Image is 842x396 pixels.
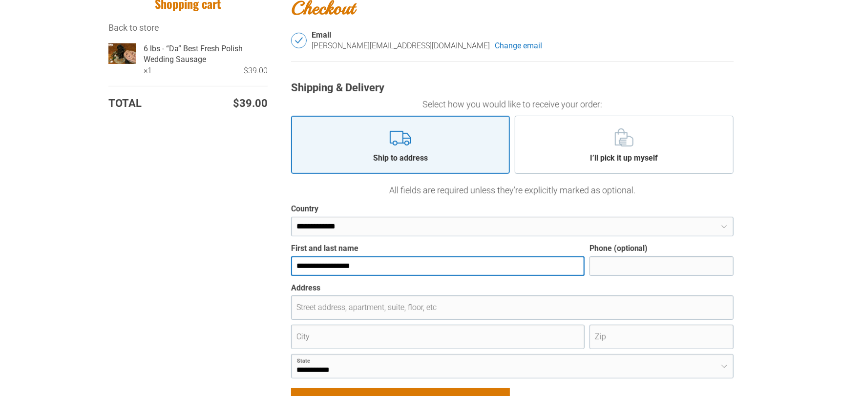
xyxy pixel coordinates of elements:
[144,65,152,76] div: × 1
[291,283,320,293] div: Address
[589,325,734,349] input: Zip
[291,81,734,95] div: Shipping & Delivery
[108,22,159,33] a: Back to store
[144,43,268,65] a: 6 lbs - “Da” Best Fresh Polish Wedding Sausage
[152,65,268,76] div: $39.00
[589,244,648,254] div: Phone (optional)
[291,244,358,254] div: First and last name
[312,30,734,41] div: Email
[291,204,318,214] div: Country
[108,96,178,111] td: Total
[583,153,666,164] div: I’ll pick it up myself
[291,98,734,111] p: Select how you would like to receive your order:
[312,41,490,51] div: [PERSON_NAME][EMAIL_ADDRESS][DOMAIN_NAME]
[291,295,734,320] input: Street address, apartment, suite, floor, etc
[108,21,268,34] div: Breadcrumbs
[495,41,542,51] a: Change email
[233,96,268,111] span: $39.00
[389,185,635,195] span: All fields are required unless they’re explicitly marked as optional.
[291,325,585,349] input: City
[366,153,435,164] div: Ship to address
